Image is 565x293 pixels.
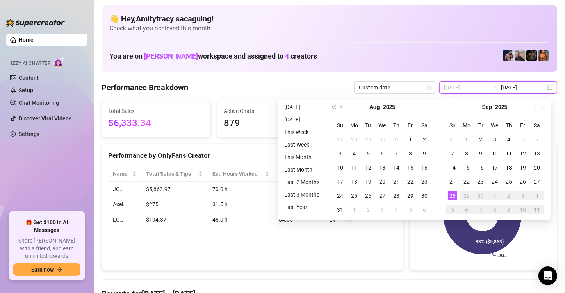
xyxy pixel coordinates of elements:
th: Fr [403,118,417,132]
td: 2025-08-20 [375,175,389,189]
div: 9 [420,149,429,158]
td: 2025-09-16 [474,161,488,175]
div: 31 [448,135,457,144]
img: Trent [526,50,537,61]
th: Su [333,118,347,132]
div: 21 [392,177,401,186]
td: 2025-10-02 [502,189,516,203]
td: 2025-08-24 [333,189,347,203]
td: 2025-10-04 [530,189,544,203]
td: 2025-08-23 [417,175,431,189]
div: Performance by OnlyFans Creator [108,150,397,161]
img: JG [538,50,549,61]
li: This Month [281,152,323,162]
th: Tu [361,118,375,132]
div: 11 [532,205,542,214]
a: Discover Viral Videos [19,115,71,121]
div: 19 [364,177,373,186]
td: 2025-08-21 [389,175,403,189]
td: 2025-09-22 [460,175,474,189]
div: 5 [364,149,373,158]
td: 2025-08-07 [389,146,403,161]
span: 4 [285,52,289,60]
td: 2025-10-10 [516,203,530,217]
div: 27 [335,135,345,144]
div: 22 [406,177,415,186]
td: 2025-09-17 [488,161,502,175]
div: 5 [518,135,528,144]
td: 2025-08-31 [446,132,460,146]
th: Total Sales & Tips [141,166,207,182]
td: 70.0 h [208,182,274,197]
span: Total Sales [108,107,204,115]
div: 21 [448,177,457,186]
div: 20 [532,163,542,172]
a: Content [19,75,39,81]
input: End date [501,83,545,92]
div: 10 [490,149,499,158]
div: 8 [406,149,415,158]
div: 30 [420,191,429,200]
th: Su [446,118,460,132]
td: 2025-08-06 [375,146,389,161]
div: 24 [335,191,345,200]
div: 1 [349,205,359,214]
div: 6 [532,135,542,144]
th: Name [108,166,141,182]
th: Mo [347,118,361,132]
td: 2025-08-02 [417,132,431,146]
td: 2025-09-28 [446,189,460,203]
a: Settings [19,131,39,137]
td: 2025-07-27 [333,132,347,146]
td: 2025-09-05 [403,203,417,217]
input: Start date [444,83,488,92]
span: [PERSON_NAME] [144,52,198,60]
div: 30 [378,135,387,144]
td: 2025-10-08 [488,203,502,217]
div: 2 [476,135,485,144]
td: Axel… [108,197,141,212]
div: 3 [490,135,499,144]
td: 2025-09-21 [446,175,460,189]
td: 2025-07-29 [361,132,375,146]
button: Previous month (PageUp) [338,99,346,115]
button: Last year (Control + left) [329,99,338,115]
th: Th [389,118,403,132]
td: 2025-09-23 [474,175,488,189]
th: Th [502,118,516,132]
div: 25 [504,177,513,186]
td: 31.5 h [208,197,274,212]
div: 13 [378,163,387,172]
li: Last Year [281,202,323,212]
div: 2 [364,205,373,214]
h4: 👋 Hey, Amitytracy sacaguing ! [109,13,549,24]
td: 2025-09-11 [502,146,516,161]
div: 31 [335,205,345,214]
div: 3 [335,149,345,158]
div: 13 [532,149,542,158]
td: 2025-08-25 [347,189,361,203]
td: 2025-09-04 [502,132,516,146]
li: This Week [281,127,323,137]
td: $83.77 [274,182,324,197]
div: Est. Hours Worked [212,170,263,178]
td: 2025-10-03 [516,189,530,203]
a: Chat Monitoring [19,100,59,106]
td: 2025-10-11 [530,203,544,217]
a: Home [19,37,34,43]
td: 2025-08-05 [361,146,375,161]
td: 2025-09-25 [502,175,516,189]
div: 2 [504,191,513,200]
span: Earn now [31,266,54,273]
td: 2025-08-09 [417,146,431,161]
th: Mo [460,118,474,132]
td: 2025-08-04 [347,146,361,161]
td: 2025-09-24 [488,175,502,189]
span: Custom date [359,82,431,93]
td: 2025-08-30 [417,189,431,203]
li: Last 2 Months [281,177,323,187]
td: $8.73 [274,197,324,212]
td: 2025-09-15 [460,161,474,175]
td: 2025-09-29 [460,189,474,203]
div: 28 [392,191,401,200]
